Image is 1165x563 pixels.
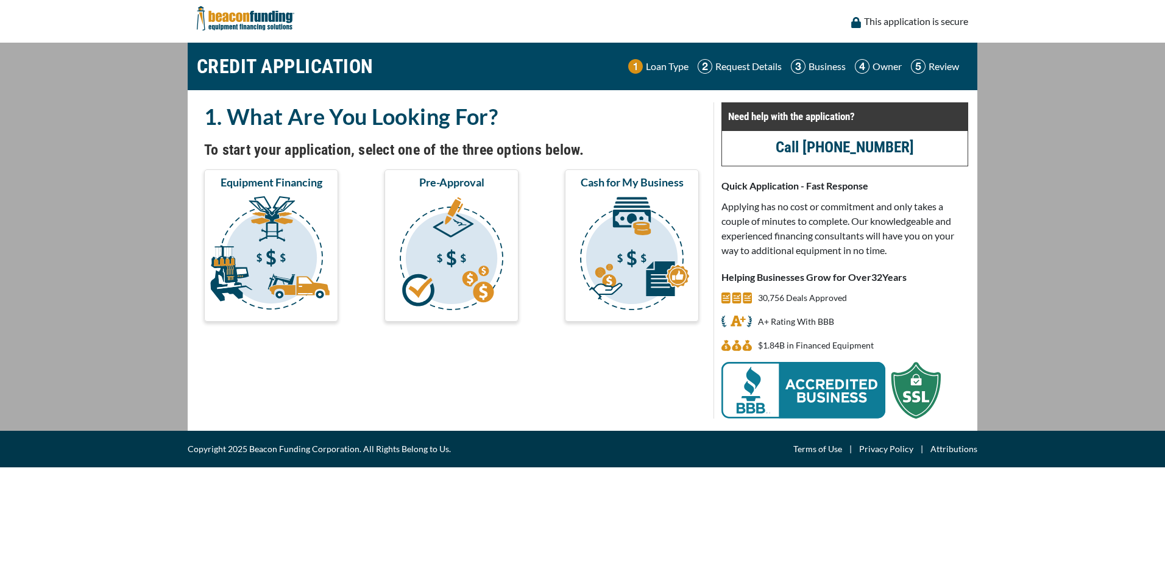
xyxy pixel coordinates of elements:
[207,194,336,316] img: Equipment Financing
[698,59,712,74] img: Step 2
[721,179,968,193] p: Quick Application - Fast Response
[715,59,782,74] p: Request Details
[419,175,484,189] span: Pre-Approval
[204,140,699,160] h4: To start your application, select one of the three options below.
[721,362,941,419] img: BBB Acredited Business and SSL Protection
[197,49,374,84] h1: CREDIT APPLICATION
[776,138,914,156] a: Call [PHONE_NUMBER]
[204,102,699,130] h2: 1. What Are You Looking For?
[793,442,842,456] a: Terms of Use
[855,59,869,74] img: Step 4
[791,59,806,74] img: Step 3
[204,169,338,322] button: Equipment Financing
[387,194,516,316] img: Pre-Approval
[913,442,930,456] span: |
[567,194,696,316] img: Cash for My Business
[929,59,959,74] p: Review
[809,59,846,74] p: Business
[930,442,977,456] a: Attributions
[871,271,882,283] span: 32
[728,109,961,124] p: Need help with the application?
[758,338,874,353] p: $1,841,534,234 in Financed Equipment
[758,314,834,329] p: A+ Rating With BBB
[758,291,847,305] p: 30,756 Deals Approved
[628,59,643,74] img: Step 1
[646,59,689,74] p: Loan Type
[851,17,861,28] img: lock icon to convery security
[384,169,519,322] button: Pre-Approval
[565,169,699,322] button: Cash for My Business
[842,442,859,456] span: |
[864,14,968,29] p: This application is secure
[859,442,913,456] a: Privacy Policy
[911,59,926,74] img: Step 5
[581,175,684,189] span: Cash for My Business
[873,59,902,74] p: Owner
[721,270,968,285] p: Helping Businesses Grow for Over Years
[721,199,968,258] p: Applying has no cost or commitment and only takes a couple of minutes to complete. Our knowledgea...
[188,442,451,456] span: Copyright 2025 Beacon Funding Corporation. All Rights Belong to Us.
[221,175,322,189] span: Equipment Financing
